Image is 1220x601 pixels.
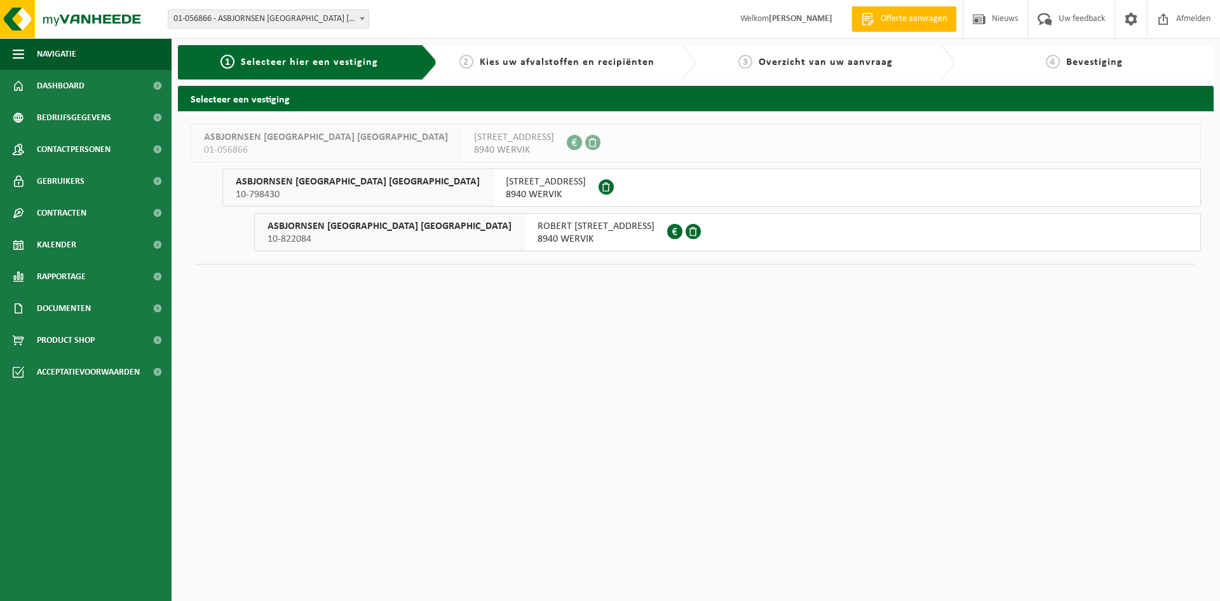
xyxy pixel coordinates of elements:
[37,70,85,102] span: Dashboard
[459,55,473,69] span: 2
[254,213,1201,251] button: ASBJORNSEN [GEOGRAPHIC_DATA] [GEOGRAPHIC_DATA] 10-822084 ROBERT [STREET_ADDRESS]8940 WERVIK
[241,57,378,67] span: Selecteer hier een vestiging
[851,6,956,32] a: Offerte aanvragen
[37,356,140,388] span: Acceptatievoorwaarden
[268,233,512,245] span: 10-822084
[178,86,1214,111] h2: Selecteer een vestiging
[220,55,234,69] span: 1
[474,144,554,156] span: 8940 WERVIK
[1046,55,1060,69] span: 4
[168,10,369,28] span: 01-056866 - ASBJORNSEN BELGIUM NV - WERVIK
[37,261,86,293] span: Rapportage
[538,220,654,233] span: ROBERT [STREET_ADDRESS]
[204,131,448,144] span: ASBJORNSEN [GEOGRAPHIC_DATA] [GEOGRAPHIC_DATA]
[37,165,85,197] span: Gebruikers
[474,131,554,144] span: [STREET_ADDRESS]
[759,57,893,67] span: Overzicht van uw aanvraag
[268,220,512,233] span: ASBJORNSEN [GEOGRAPHIC_DATA] [GEOGRAPHIC_DATA]
[878,13,950,25] span: Offerte aanvragen
[168,10,369,29] span: 01-056866 - ASBJORNSEN BELGIUM NV - WERVIK
[37,324,95,356] span: Product Shop
[538,233,654,245] span: 8940 WERVIK
[738,55,752,69] span: 3
[37,102,111,134] span: Bedrijfsgegevens
[37,229,76,261] span: Kalender
[37,197,86,229] span: Contracten
[480,57,654,67] span: Kies uw afvalstoffen en recipiënten
[37,134,111,165] span: Contactpersonen
[506,176,586,188] span: [STREET_ADDRESS]
[236,188,480,201] span: 10-798430
[236,176,480,188] span: ASBJORNSEN [GEOGRAPHIC_DATA] [GEOGRAPHIC_DATA]
[204,144,448,156] span: 01-056866
[1066,57,1123,67] span: Bevestiging
[37,38,76,70] span: Navigatie
[222,169,1201,207] button: ASBJORNSEN [GEOGRAPHIC_DATA] [GEOGRAPHIC_DATA] 10-798430 [STREET_ADDRESS]8940 WERVIK
[769,14,832,24] strong: [PERSON_NAME]
[506,188,586,201] span: 8940 WERVIK
[37,293,91,324] span: Documenten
